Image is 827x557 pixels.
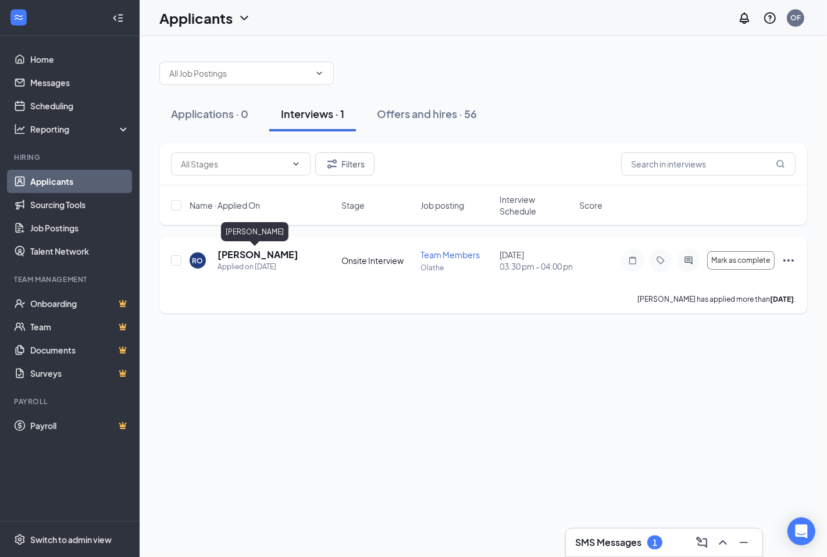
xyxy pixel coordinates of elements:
button: Mark as complete [707,251,775,270]
svg: Minimize [737,535,751,549]
svg: Ellipses [782,253,796,267]
a: Talent Network [30,240,130,263]
svg: MagnifyingGlass [776,159,785,169]
div: Applied on [DATE] [218,261,298,273]
div: [DATE] [500,249,572,272]
h5: [PERSON_NAME] [218,248,298,261]
div: Hiring [14,152,127,162]
div: Payroll [14,397,127,406]
svg: ChevronDown [291,159,301,169]
span: 03:30 pm - 04:00 pm [500,260,572,272]
span: Interview Schedule [500,194,572,217]
svg: Notifications [737,11,751,25]
svg: Tag [654,256,668,265]
svg: ChevronDown [237,11,251,25]
button: Minimize [735,533,753,552]
span: Stage [341,199,365,211]
a: OnboardingCrown [30,292,130,315]
svg: Collapse [112,12,124,24]
span: Name · Applied On [190,199,260,211]
div: 1 [653,538,657,548]
div: Team Management [14,274,127,284]
h1: Applicants [159,8,233,28]
div: Offers and hires · 56 [377,106,477,121]
div: RO [193,256,204,266]
h3: SMS Messages [575,536,641,549]
input: Search in interviews [621,152,796,176]
a: TeamCrown [30,315,130,338]
a: Scheduling [30,94,130,117]
svg: Note [626,256,640,265]
input: All Job Postings [169,67,310,80]
div: Switch to admin view [30,534,112,545]
b: [DATE] [770,295,794,304]
div: Reporting [30,123,130,135]
span: Job posting [420,199,464,211]
button: ComposeMessage [693,533,711,552]
svg: ChevronDown [315,69,324,78]
div: Applications · 0 [171,106,248,121]
div: OF [790,13,801,23]
a: Applicants [30,170,130,193]
input: All Stages [181,158,287,170]
a: Sourcing Tools [30,193,130,216]
a: SurveysCrown [30,362,130,385]
svg: ActiveChat [682,256,696,265]
a: Messages [30,71,130,94]
span: Score [579,199,603,211]
button: ChevronUp [714,533,732,552]
span: Team Members [420,249,480,260]
div: [PERSON_NAME] [221,222,288,241]
button: Filter Filters [315,152,375,176]
div: Onsite Interview [341,255,413,266]
svg: Filter [325,157,339,171]
svg: ChevronUp [716,535,730,549]
svg: QuestionInfo [763,11,777,25]
p: Olathe [420,263,493,273]
svg: ComposeMessage [695,535,709,549]
svg: Analysis [14,123,26,135]
svg: WorkstreamLogo [13,12,24,23]
svg: Settings [14,534,26,545]
a: DocumentsCrown [30,338,130,362]
a: PayrollCrown [30,414,130,437]
div: Interviews · 1 [281,106,344,121]
a: Job Postings [30,216,130,240]
div: Open Intercom Messenger [787,517,815,545]
p: [PERSON_NAME] has applied more than . [637,294,796,304]
span: Mark as complete [712,256,771,265]
a: Home [30,48,130,71]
